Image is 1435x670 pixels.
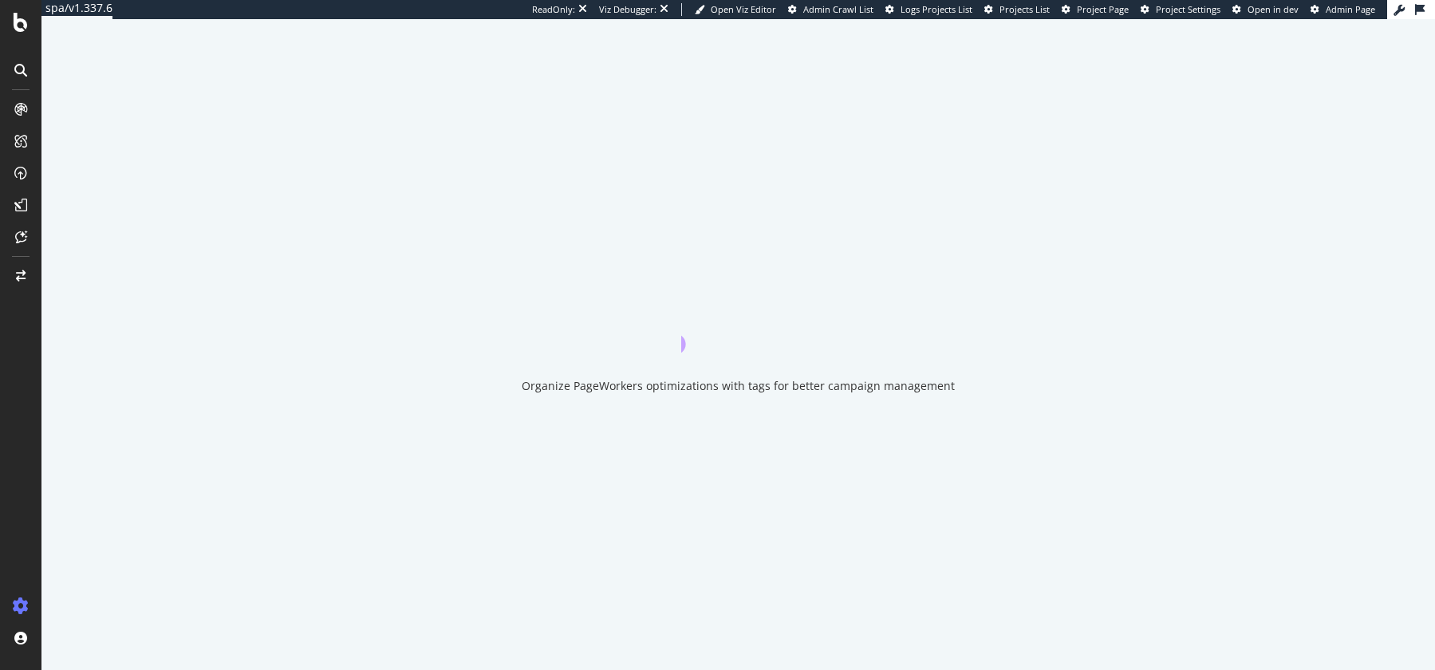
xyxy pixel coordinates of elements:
[711,3,776,15] span: Open Viz Editor
[1141,3,1220,16] a: Project Settings
[1077,3,1129,15] span: Project Page
[522,378,955,394] div: Organize PageWorkers optimizations with tags for better campaign management
[1062,3,1129,16] a: Project Page
[885,3,972,16] a: Logs Projects List
[999,3,1050,15] span: Projects List
[532,3,575,16] div: ReadOnly:
[788,3,873,16] a: Admin Crawl List
[695,3,776,16] a: Open Viz Editor
[1248,3,1299,15] span: Open in dev
[599,3,656,16] div: Viz Debugger:
[1232,3,1299,16] a: Open in dev
[1311,3,1375,16] a: Admin Page
[901,3,972,15] span: Logs Projects List
[984,3,1050,16] a: Projects List
[1326,3,1375,15] span: Admin Page
[681,295,796,353] div: animation
[803,3,873,15] span: Admin Crawl List
[1156,3,1220,15] span: Project Settings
